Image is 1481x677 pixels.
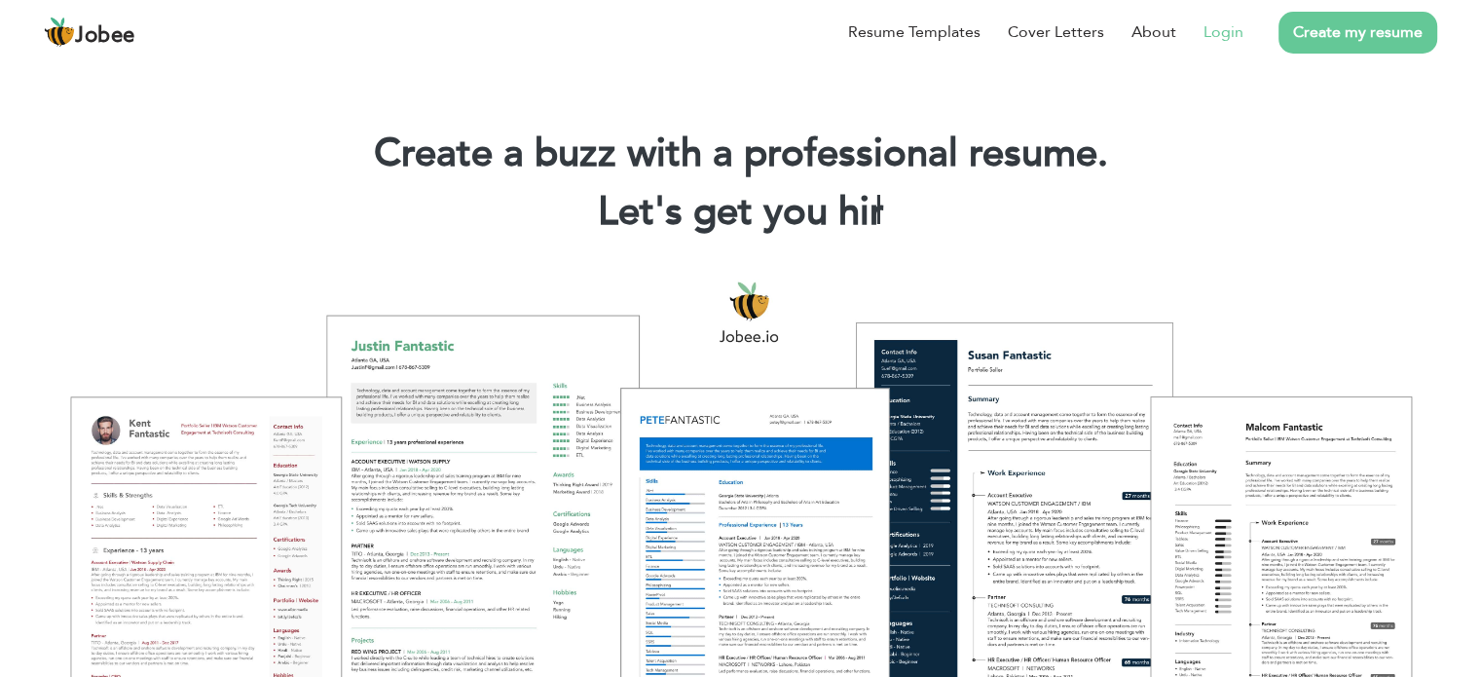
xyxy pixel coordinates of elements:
[1131,20,1176,44] a: About
[75,25,135,47] span: Jobee
[44,17,135,48] a: Jobee
[1008,20,1104,44] a: Cover Letters
[693,185,884,239] span: get you hir
[29,187,1452,238] h2: Let's
[874,185,883,239] span: |
[1278,12,1437,54] a: Create my resume
[1203,20,1243,44] a: Login
[29,129,1452,179] h1: Create a buzz with a professional resume.
[44,17,75,48] img: jobee.io
[848,20,981,44] a: Resume Templates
